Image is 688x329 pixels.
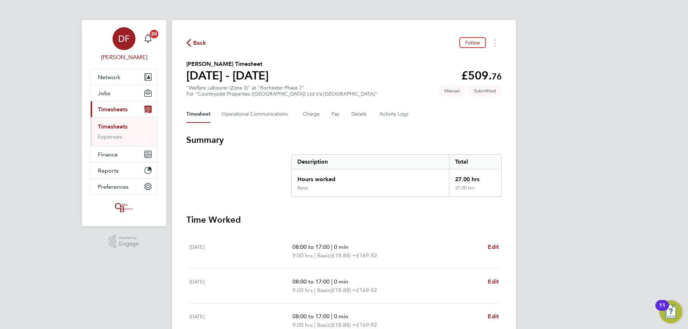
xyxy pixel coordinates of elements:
span: Back [193,39,206,47]
h1: [DATE] - [DATE] [186,68,269,83]
span: This timesheet was manually created. [439,85,465,97]
span: Network [98,74,120,81]
div: For "Countryside Properties ([GEOGRAPHIC_DATA]) Ltd t/a [GEOGRAPHIC_DATA]" [186,91,377,97]
span: Edit [488,278,499,285]
span: This timesheet is Submitted. [468,85,502,97]
span: (£18.88) = [330,252,356,259]
button: Timesheets [91,101,157,117]
span: Edit [488,313,499,320]
span: Preferences [98,183,129,190]
span: Basic [317,251,330,260]
div: [DATE] [189,243,292,260]
div: Summary [291,154,502,197]
span: | [331,313,333,320]
a: Timesheets [98,123,128,130]
button: Follow [459,37,486,48]
button: Pay [331,106,340,123]
button: Timesheet [186,106,210,123]
span: 9.00 hrs [292,321,313,328]
a: DF[PERSON_NAME] [90,27,158,62]
button: Reports [91,163,157,178]
a: Powered byEngage [109,235,139,248]
a: Go to home page [90,202,158,213]
button: Activity Logs [379,106,410,123]
span: | [314,321,316,328]
span: Follow [465,39,480,46]
a: 20 [141,27,155,50]
span: | [331,243,333,250]
span: | [314,287,316,294]
div: 11 [659,305,665,315]
div: [DATE] [189,277,292,295]
div: "Welfare Labourer (Zone 3)" at "Rochester Phase 7" [186,85,377,97]
button: Operational Communications [222,106,291,123]
span: 0 min [334,313,348,320]
span: 76 [492,71,502,82]
span: Basic [317,286,330,295]
button: Jobs [91,85,157,101]
a: Edit [488,243,499,251]
span: 9.00 hrs [292,252,313,259]
a: Edit [488,312,499,321]
span: | [314,252,316,259]
nav: Main navigation [82,20,166,226]
span: | [331,278,333,285]
span: 9.00 hrs [292,287,313,294]
div: Description [292,155,449,169]
span: 08:00 to 17:00 [292,278,330,285]
h2: [PERSON_NAME] Timesheet [186,60,269,68]
span: Edit [488,243,499,250]
app-decimal: £509. [461,69,502,82]
button: Charge [303,106,320,123]
span: Powered by [119,235,139,241]
button: Details [352,106,368,123]
span: DF [118,34,130,43]
button: Network [91,69,157,85]
button: Open Resource Center, 11 new notifications [659,300,682,323]
button: Preferences [91,179,157,194]
span: 0 min [334,278,348,285]
div: Hours worked [292,169,449,185]
div: 27.00 hrs [449,169,501,185]
button: Timesheets Menu [489,37,502,48]
h3: Summary [186,134,502,146]
span: (£18.88) = [330,321,356,328]
span: £169.92 [356,321,377,328]
span: 20 [150,30,158,38]
span: Timesheets [98,106,128,113]
button: Back [186,38,206,47]
span: £169.92 [356,252,377,259]
span: 08:00 to 17:00 [292,243,330,250]
h3: Time Worked [186,214,502,226]
span: 0 min [334,243,348,250]
span: Engage [119,241,139,247]
span: Reports [98,167,119,174]
div: 27.00 hrs [449,185,501,197]
div: Timesheets [91,117,157,146]
span: £169.92 [356,287,377,294]
span: Finance [98,151,118,158]
span: (£18.88) = [330,287,356,294]
img: oneillandbrennan-logo-retina.png [114,202,134,213]
button: Finance [91,146,157,162]
div: Basic [297,185,308,191]
div: Total [449,155,501,169]
span: 08:00 to 17:00 [292,313,330,320]
span: Dan Fry [90,53,158,62]
span: Jobs [98,90,110,97]
a: Edit [488,277,499,286]
a: Expenses [98,133,122,140]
